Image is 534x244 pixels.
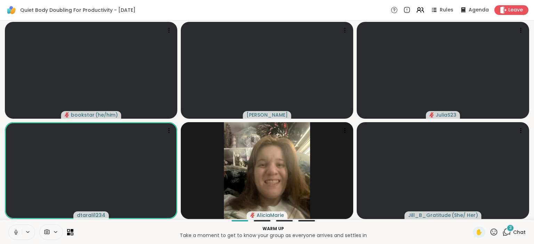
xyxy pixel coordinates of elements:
[95,111,118,118] span: ( he/him )
[513,229,526,236] span: Chat
[250,213,255,218] span: audio-muted
[65,112,70,117] span: audio-muted
[257,212,284,219] span: AliciaMarie
[77,212,105,219] span: dtarali1234
[20,7,136,14] span: Quiet Body Doubling For Productivity - [DATE]
[429,112,434,117] span: audio-muted
[436,111,456,118] span: JuliaS23
[452,212,478,219] span: ( She/ Her )
[508,7,523,14] span: Leave
[78,226,469,232] p: Warm up
[246,111,288,118] span: [PERSON_NAME]
[469,7,489,14] span: Agenda
[78,232,469,239] p: Take a moment to get to know your group as everyone arrives and settles in
[440,7,453,14] span: Rules
[6,4,17,16] img: ShareWell Logomark
[509,225,512,231] span: 3
[408,212,451,219] span: Jill_B_Gratitude
[224,122,310,219] img: AliciaMarie
[476,228,483,236] span: ✋
[71,111,95,118] span: bookstar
